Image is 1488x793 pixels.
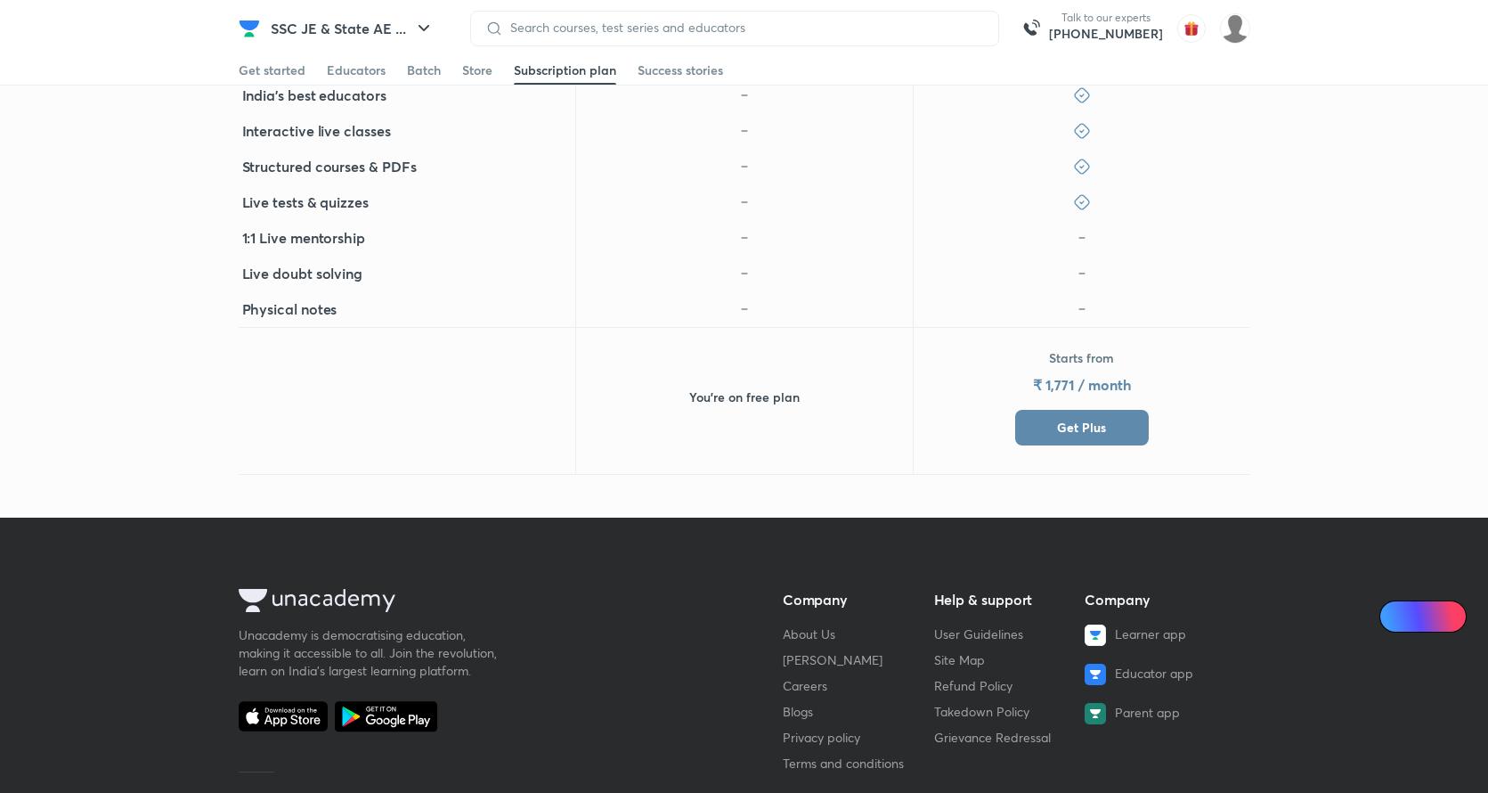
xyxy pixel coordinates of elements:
h6: You’re on free plan [689,388,800,406]
a: [PHONE_NUMBER] [1049,25,1163,43]
h5: Company [1085,589,1222,610]
h5: 1:1 Live mentorship [242,227,365,249]
a: Parent app [1085,703,1222,724]
div: Subscription plan [514,61,616,79]
p: Starts from [1049,349,1114,367]
input: Search courses, test series and educators [503,20,984,35]
a: Terms and conditions [783,755,904,772]
button: Get Plus [1015,410,1149,446]
div: Batch [407,61,441,79]
img: Parent app [1085,703,1106,724]
img: icon [1073,265,1091,282]
a: User Guidelines [934,625,1023,642]
img: icon [1073,300,1091,318]
h5: Company [783,589,920,610]
a: Privacy policy [783,729,860,746]
a: Educators [327,56,386,85]
div: Unacademy is democratising education, making it accessible to all. Join the revolution, learn on ... [239,626,506,680]
img: icon [736,86,753,104]
h5: Structured courses & PDFs [242,156,417,177]
img: icon [736,229,753,247]
a: Blogs [783,703,813,720]
h5: Interactive live classes [242,120,391,142]
h5: Live doubt solving [242,263,363,284]
img: Icon [1390,609,1404,624]
img: Abdul Ramzeen [1220,13,1250,44]
div: Store [462,61,492,79]
div: Educators [327,61,386,79]
img: Company Logo [239,18,260,39]
h5: Live tests & quizzes [242,192,369,213]
a: Subscription plan [514,56,616,85]
img: icon [736,158,753,176]
img: icon [1073,229,1091,247]
a: Ai Doubts [1379,601,1467,633]
h5: ₹ 1,771 / month [1033,374,1131,396]
a: Educator app [1085,664,1222,685]
img: Learner app [1085,625,1106,646]
a: [PERSON_NAME] [783,651,882,668]
span: Get Plus [1057,419,1106,437]
a: Grievance Redressal [934,729,1051,746]
img: icon [736,122,753,140]
a: Learner app [1085,625,1222,646]
img: call-us [1013,11,1049,46]
div: Get started [239,61,305,79]
div: Success stories [638,61,723,79]
a: Success stories [638,56,723,85]
span: Ai Doubts [1409,609,1456,624]
a: Site Map [934,651,985,668]
a: Get started [239,56,305,85]
img: icon [736,265,753,282]
p: Talk to our experts [1049,11,1163,25]
a: Store [462,56,492,85]
a: Batch [407,56,441,85]
h5: India's best educators [242,85,386,106]
h5: Help & support [934,589,1071,610]
img: Educator app [1085,664,1106,685]
a: About Us [783,625,835,642]
img: icon [736,300,753,318]
img: icon [736,193,753,211]
button: SSC JE & State AE ... [260,11,445,46]
a: Careers [783,677,827,694]
img: avatar [1177,14,1206,43]
img: Unacademy Logo [239,589,395,612]
a: Refund Policy [934,677,1012,694]
a: Takedown Policy [934,703,1029,720]
h5: Physical notes [242,298,337,320]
